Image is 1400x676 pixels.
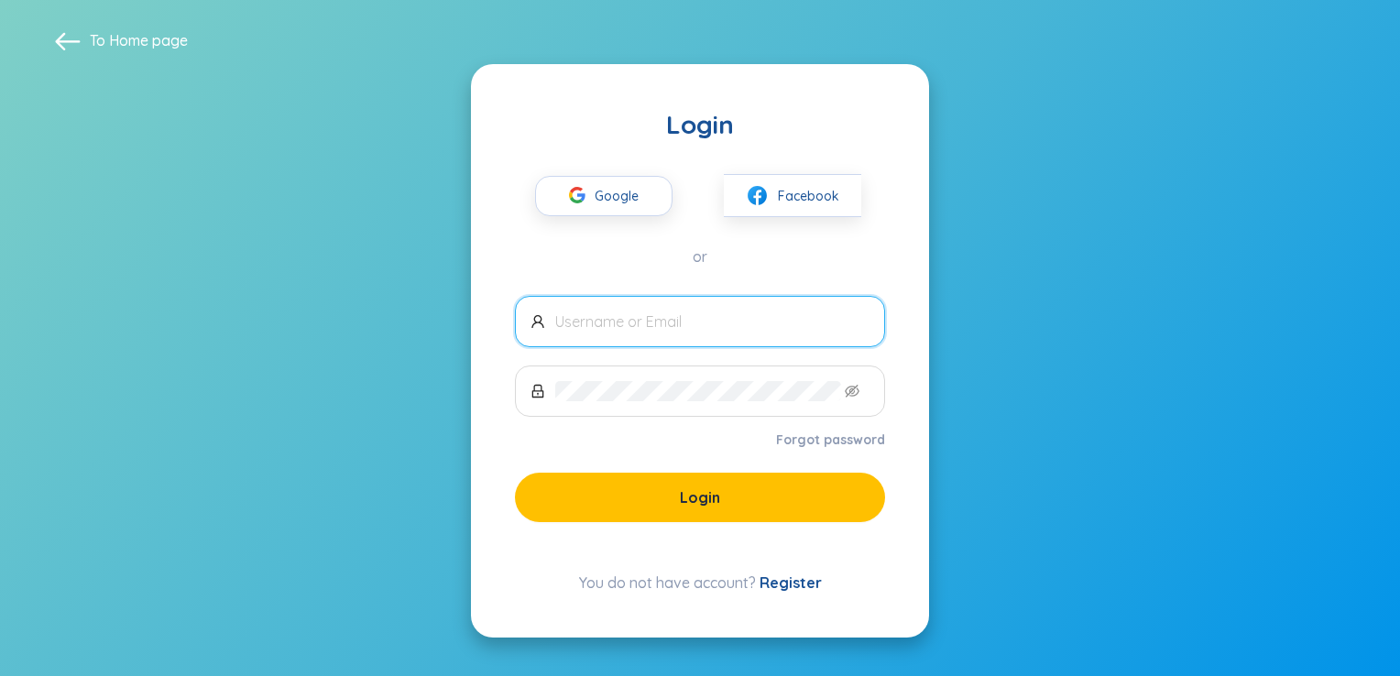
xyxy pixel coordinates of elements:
[515,572,885,594] div: You do not have account?
[746,184,769,207] img: facebook
[760,573,822,592] a: Register
[778,186,839,206] span: Facebook
[680,487,720,507] span: Login
[530,314,545,329] span: user
[535,176,673,216] button: Google
[555,311,870,332] input: Username or Email
[724,174,861,217] button: facebookFacebook
[515,108,885,141] div: Login
[530,384,545,398] span: lock
[515,473,885,522] button: Login
[595,177,648,215] span: Google
[90,30,188,50] span: To
[845,384,859,398] span: eye-invisible
[776,431,885,449] a: Forgot password
[109,31,188,49] a: Home page
[515,246,885,267] div: or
